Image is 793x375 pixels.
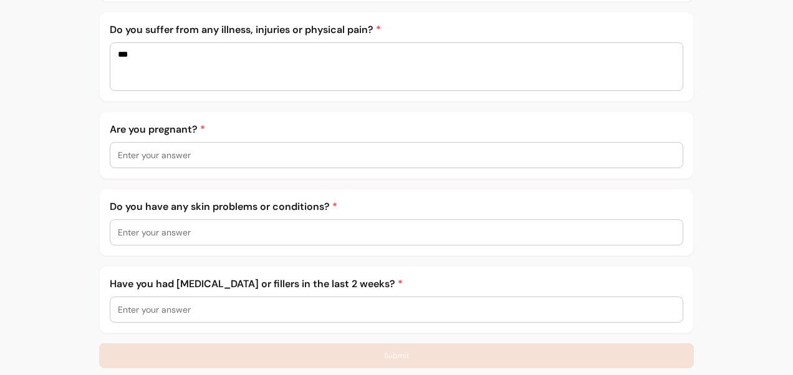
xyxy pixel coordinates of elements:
input: Enter your answer [118,149,675,161]
p: Do you suffer from any illness, injuries or physical pain? [110,22,683,37]
p: Are you pregnant? [110,122,683,137]
input: Enter your answer [118,303,675,316]
p: Do you have any skin problems or conditions? [110,199,683,214]
p: Have you had [MEDICAL_DATA] or fillers in the last 2 weeks? [110,277,683,292]
textarea: Enter your answer [118,48,675,85]
input: Enter your answer [118,226,675,239]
